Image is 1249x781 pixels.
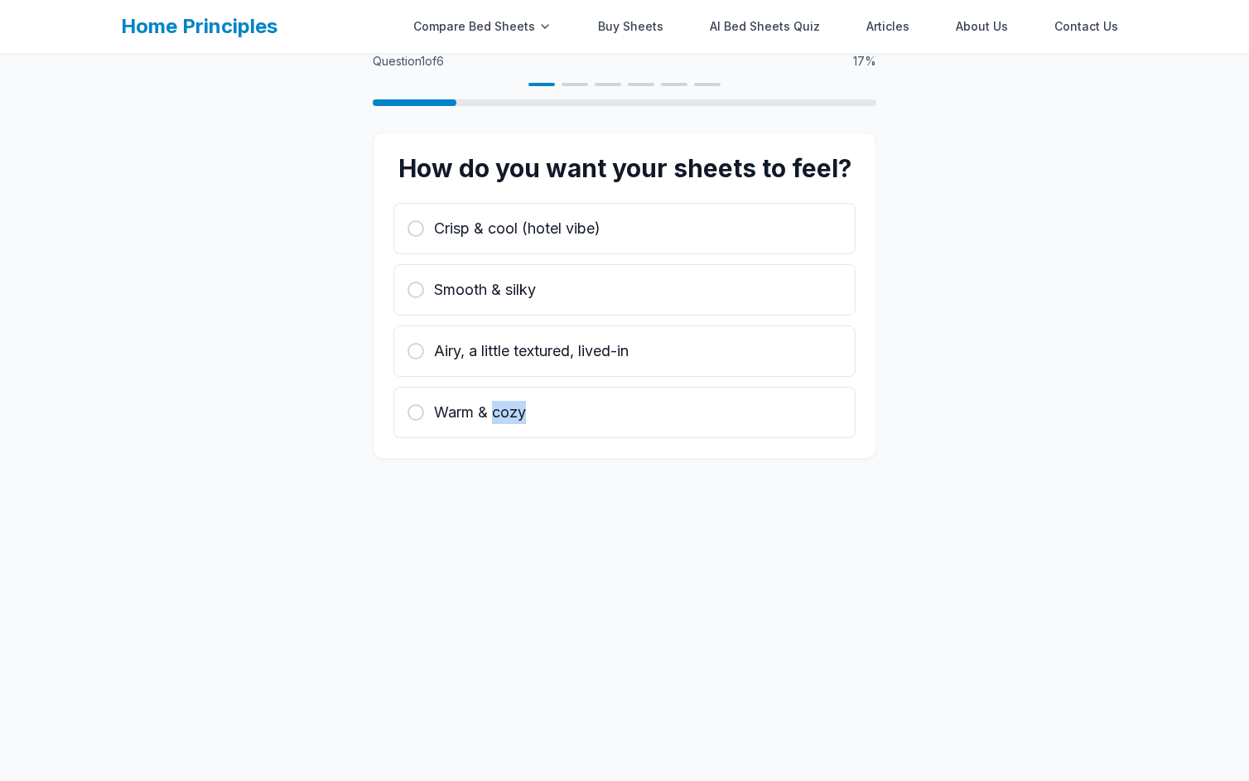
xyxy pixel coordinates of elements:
[946,10,1018,43] a: About Us
[1044,10,1128,43] a: Contact Us
[434,278,536,301] span: Smooth & silky
[373,53,444,70] span: Question 1 of 6
[121,14,277,38] a: Home Principles
[393,325,856,377] button: Airy, a little textured, lived-in
[403,10,562,43] div: Compare Bed Sheets
[853,53,876,70] span: 17 %
[434,401,526,424] span: Warm & cozy
[700,10,830,43] a: AI Bed Sheets Quiz
[856,10,919,43] a: Articles
[393,264,856,316] button: Smooth & silky
[434,340,629,363] span: Airy, a little textured, lived-in
[393,153,856,183] h1: How do you want your sheets to feel?
[434,217,600,240] span: Crisp & cool (hotel vibe)
[588,10,673,43] a: Buy Sheets
[393,203,856,254] button: Crisp & cool (hotel vibe)
[393,387,856,438] button: Warm & cozy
